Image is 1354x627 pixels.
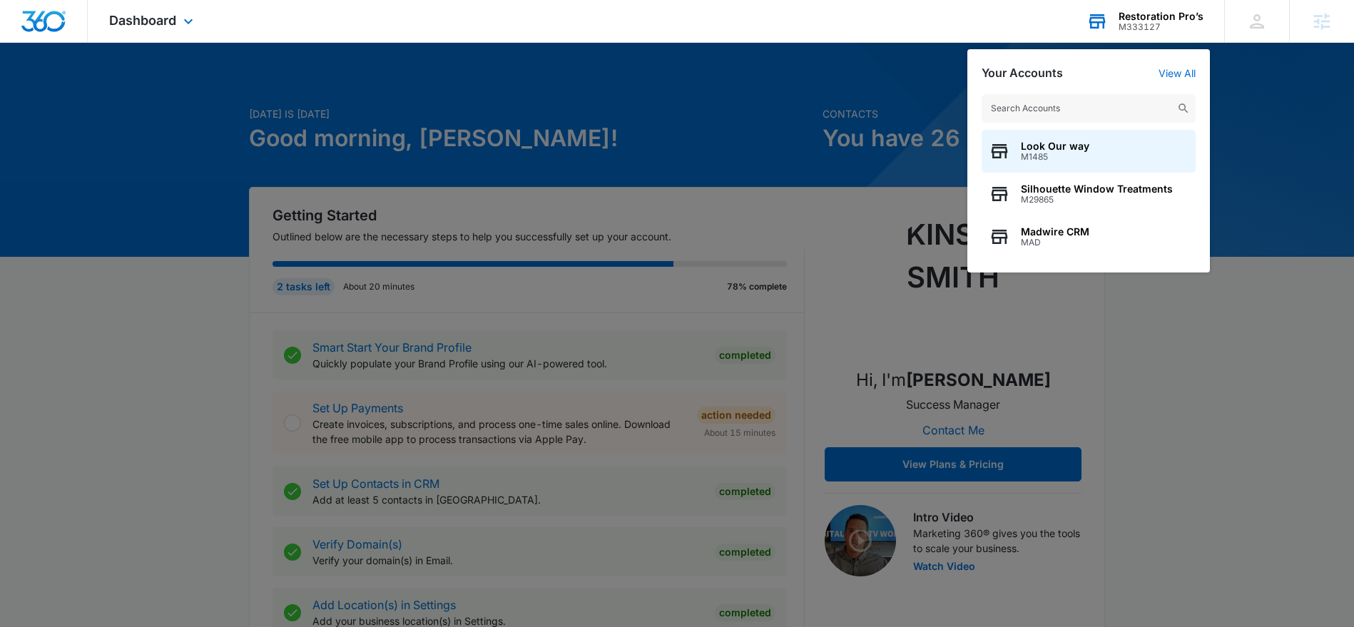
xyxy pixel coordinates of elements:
[982,130,1196,173] button: Look Our wayM1485
[1021,226,1089,238] span: Madwire CRM
[1159,67,1196,79] a: View All
[982,66,1063,80] h2: Your Accounts
[982,215,1196,258] button: Madwire CRMMAD
[1021,152,1089,162] span: M1485
[109,13,176,28] span: Dashboard
[1021,238,1089,248] span: MAD
[982,94,1196,123] input: Search Accounts
[1119,22,1203,32] div: account id
[982,173,1196,215] button: Silhouette Window TreatmentsM29865
[1021,183,1173,195] span: Silhouette Window Treatments
[1119,11,1203,22] div: account name
[1021,195,1173,205] span: M29865
[1021,141,1089,152] span: Look Our way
